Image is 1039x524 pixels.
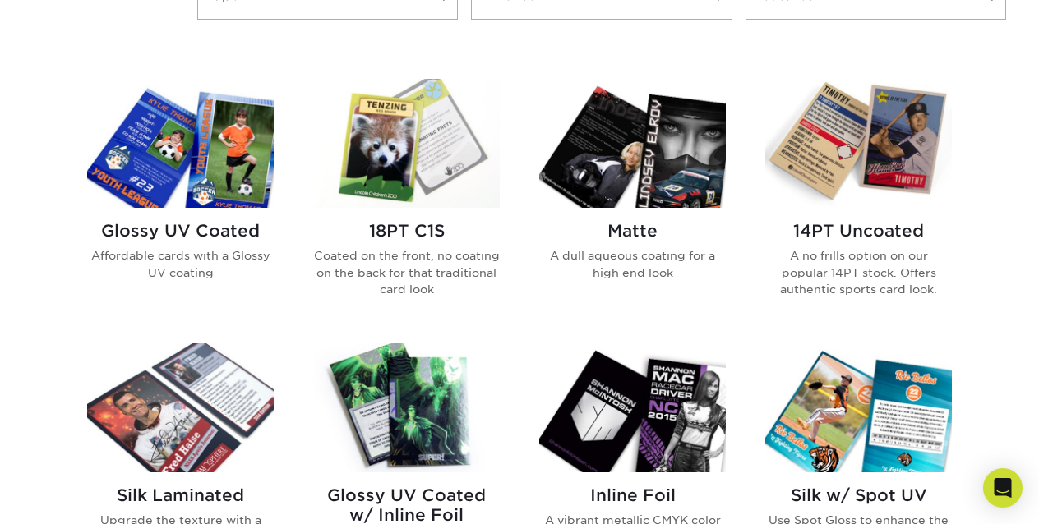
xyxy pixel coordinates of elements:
h2: Matte [539,221,726,241]
img: Matte Trading Cards [539,79,726,208]
img: Silk w/ Spot UV Trading Cards [765,343,952,472]
a: Glossy UV Coated Trading Cards Glossy UV Coated Affordable cards with a Glossy UV coating [87,79,274,324]
a: 18PT C1S Trading Cards 18PT C1S Coated on the front, no coating on the back for that traditional ... [313,79,500,324]
img: 18PT C1S Trading Cards [313,79,500,208]
a: 14PT Uncoated Trading Cards 14PT Uncoated A no frills option on our popular 14PT stock. Offers au... [765,79,952,324]
img: Silk Laminated Trading Cards [87,343,274,472]
img: Glossy UV Coated Trading Cards [87,79,274,208]
h2: 14PT Uncoated [765,221,952,241]
img: Inline Foil Trading Cards [539,343,726,472]
p: Affordable cards with a Glossy UV coating [87,247,274,281]
h2: 18PT C1S [313,221,500,241]
div: Open Intercom Messenger [983,468,1023,508]
img: 14PT Uncoated Trading Cards [765,79,952,208]
h2: Silk w/ Spot UV [765,485,952,505]
h2: Glossy UV Coated [87,221,274,241]
h2: Silk Laminated [87,485,274,505]
a: Matte Trading Cards Matte A dull aqueous coating for a high end look [539,79,726,324]
p: A dull aqueous coating for a high end look [539,247,726,281]
h2: Inline Foil [539,485,726,505]
p: A no frills option on our popular 14PT stock. Offers authentic sports card look. [765,247,952,297]
img: Glossy UV Coated w/ Inline Foil Trading Cards [313,343,500,472]
p: Coated on the front, no coating on the back for that traditional card look [313,247,500,297]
